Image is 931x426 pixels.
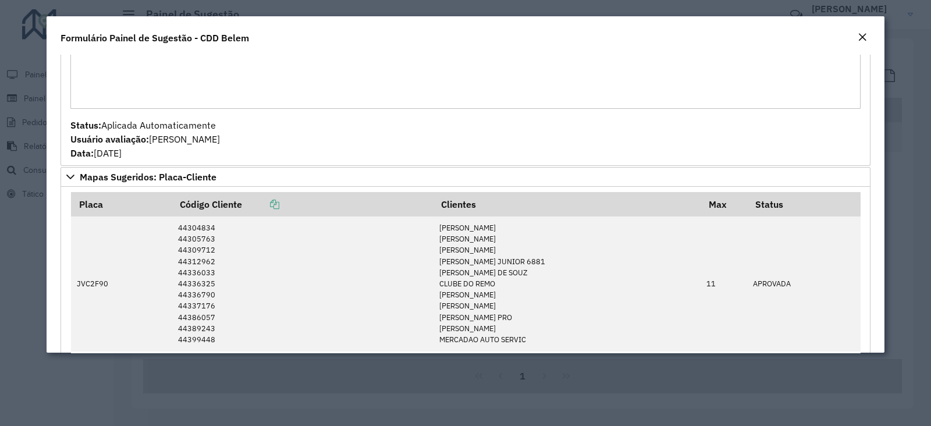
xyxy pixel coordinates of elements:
[61,167,870,187] a: Mapas Sugeridos: Placa-Cliente
[172,192,433,216] th: Código Cliente
[433,352,701,375] td: COLINA DISTRIBUIDORA
[242,198,279,210] a: Copiar
[70,119,101,131] strong: Status:
[747,192,861,216] th: Status
[701,216,747,352] td: 11
[70,119,220,159] span: Aplicada Automaticamente [PERSON_NAME] [DATE]
[854,30,870,45] button: Close
[70,147,94,159] strong: Data:
[172,216,433,352] td: 44304834 44305763 44309712 44312962 44336033 44336325 44336790 44337176 44386057 44389243 44399448
[747,216,861,352] td: APROVADA
[433,216,701,352] td: [PERSON_NAME] [PERSON_NAME] [PERSON_NAME] [PERSON_NAME] JUNIOR 6881 [PERSON_NAME] DE SOUZ CLUBE D...
[701,192,747,216] th: Max
[71,352,172,375] td: JYR3I65
[80,172,216,182] span: Mapas Sugeridos: Placa-Cliente
[858,33,867,42] em: Fechar
[70,133,149,145] strong: Usuário avaliação:
[71,192,172,216] th: Placa
[71,216,172,352] td: JVC2F90
[61,31,249,45] h4: Formulário Painel de Sugestão - CDD Belem
[433,192,701,216] th: Clientes
[701,352,747,375] td: 1
[747,352,861,375] td: APROVADA
[172,352,433,375] td: 44349687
